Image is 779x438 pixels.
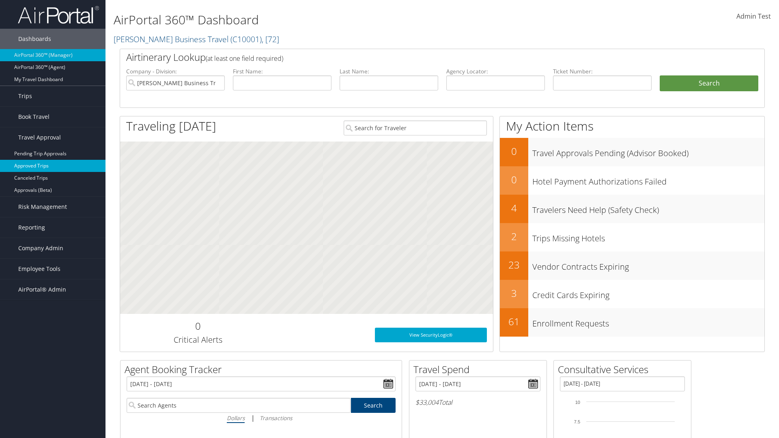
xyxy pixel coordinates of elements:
input: Search Agents [127,398,351,413]
button: Search [660,75,758,92]
h2: 2 [500,230,528,243]
a: 0Hotel Payment Authorizations Failed [500,166,764,195]
a: View SecurityLogic® [375,328,487,342]
a: 23Vendor Contracts Expiring [500,251,764,280]
label: Company - Division: [126,67,225,75]
div: | [127,413,396,423]
label: First Name: [233,67,331,75]
h1: My Action Items [500,118,764,135]
h3: Critical Alerts [126,334,269,346]
a: [PERSON_NAME] Business Travel [114,34,279,45]
h3: Travelers Need Help (Safety Check) [532,200,764,216]
h2: 0 [126,319,269,333]
a: 3Credit Cards Expiring [500,280,764,308]
span: Risk Management [18,197,67,217]
a: Admin Test [736,4,771,29]
span: Trips [18,86,32,106]
label: Agency Locator: [446,67,545,75]
h2: 3 [500,286,528,300]
span: Travel Approval [18,127,61,148]
span: ( C10001 ) [230,34,262,45]
h2: Travel Spend [413,363,547,376]
i: Dollars [227,414,245,422]
tspan: 10 [575,400,580,405]
h1: AirPortal 360™ Dashboard [114,11,552,28]
span: Admin Test [736,12,771,21]
h3: Vendor Contracts Expiring [532,257,764,273]
label: Last Name: [340,67,438,75]
h3: Enrollment Requests [532,314,764,329]
a: 2Trips Missing Hotels [500,223,764,251]
input: Search for Traveler [344,120,487,135]
label: Ticket Number: [553,67,652,75]
tspan: 7.5 [574,419,580,424]
h2: 61 [500,315,528,328]
h2: 23 [500,258,528,272]
span: , [ 72 ] [262,34,279,45]
h3: Credit Cards Expiring [532,286,764,301]
h2: Consultative Services [558,363,691,376]
span: $33,004 [415,398,439,407]
span: Book Travel [18,107,49,127]
a: Search [351,398,396,413]
span: Employee Tools [18,259,60,279]
h2: Airtinerary Lookup [126,50,705,64]
span: Dashboards [18,29,51,49]
h3: Trips Missing Hotels [532,229,764,244]
h2: 0 [500,173,528,187]
h2: 4 [500,201,528,215]
span: (at least one field required) [206,54,283,63]
h1: Traveling [DATE] [126,118,216,135]
a: 0Travel Approvals Pending (Advisor Booked) [500,138,764,166]
span: Reporting [18,217,45,238]
a: 4Travelers Need Help (Safety Check) [500,195,764,223]
a: 61Enrollment Requests [500,308,764,337]
i: Transactions [260,414,292,422]
h2: 0 [500,144,528,158]
h3: Travel Approvals Pending (Advisor Booked) [532,144,764,159]
h6: Total [415,398,540,407]
span: Company Admin [18,238,63,258]
h2: Agent Booking Tracker [125,363,402,376]
span: AirPortal® Admin [18,279,66,300]
img: airportal-logo.png [18,5,99,24]
h3: Hotel Payment Authorizations Failed [532,172,764,187]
